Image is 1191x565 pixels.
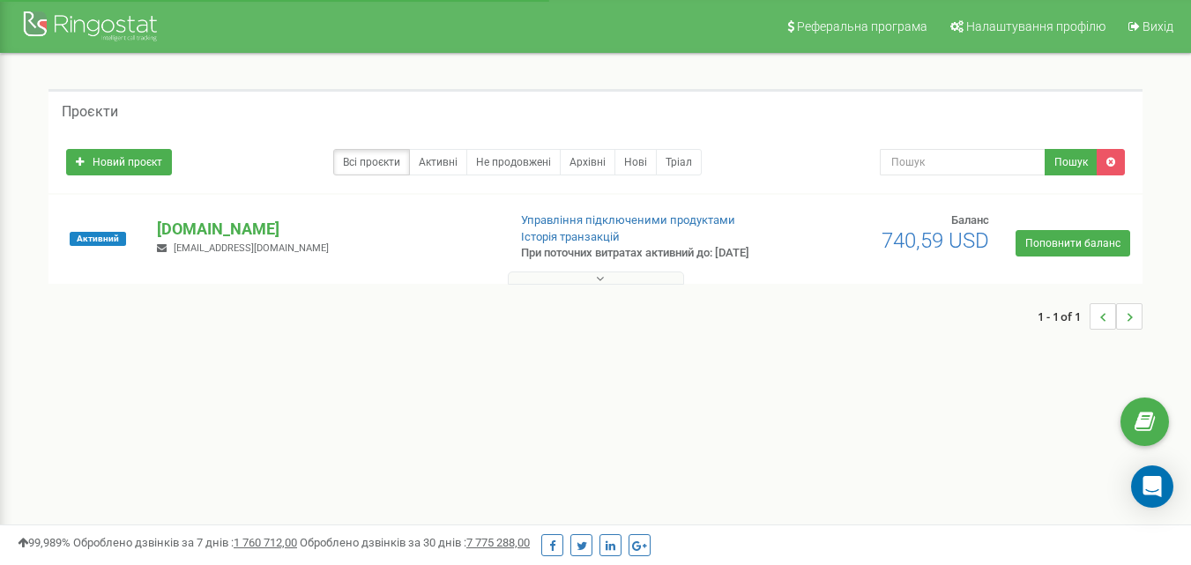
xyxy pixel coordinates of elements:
[797,19,927,33] span: Реферальна програма
[157,218,492,241] p: [DOMAIN_NAME]
[466,536,530,549] u: 7 775 288,00
[614,149,657,175] a: Нові
[521,230,620,243] a: Історія транзакцій
[521,213,735,227] a: Управління підключеними продуктами
[62,104,118,120] h5: Проєкти
[70,232,126,246] span: Активний
[1045,149,1098,175] button: Пошук
[466,149,561,175] a: Не продовжені
[1143,19,1173,33] span: Вихід
[880,149,1046,175] input: Пошук
[333,149,410,175] a: Всі проєкти
[882,228,989,253] span: 740,59 USD
[951,213,989,227] span: Баланс
[1038,303,1090,330] span: 1 - 1 of 1
[560,149,615,175] a: Архівні
[234,536,297,549] u: 1 760 712,00
[656,149,702,175] a: Тріал
[1131,465,1173,508] div: Open Intercom Messenger
[18,536,71,549] span: 99,989%
[300,536,530,549] span: Оброблено дзвінків за 30 днів :
[521,245,766,262] p: При поточних витратах активний до: [DATE]
[1016,230,1130,256] a: Поповнити баланс
[1038,286,1143,347] nav: ...
[174,242,329,254] span: [EMAIL_ADDRESS][DOMAIN_NAME]
[409,149,467,175] a: Активні
[73,536,297,549] span: Оброблено дзвінків за 7 днів :
[966,19,1105,33] span: Налаштування профілю
[66,149,172,175] a: Новий проєкт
